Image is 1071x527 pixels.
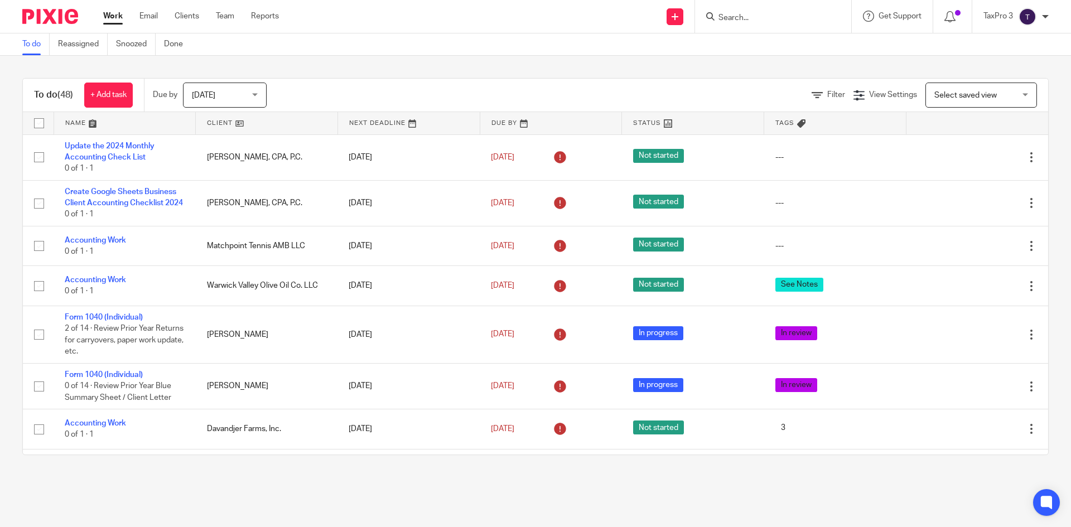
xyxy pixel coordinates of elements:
[65,142,155,161] a: Update the 2024 Monthly Accounting Check List
[34,89,73,101] h1: To do
[164,33,191,55] a: Done
[491,425,514,433] span: [DATE]
[491,282,514,289] span: [DATE]
[775,326,817,340] span: In review
[633,149,684,163] span: Not started
[196,180,338,226] td: [PERSON_NAME], CPA, P.C.
[337,449,480,489] td: [DATE]
[775,278,823,292] span: See Notes
[65,236,126,244] a: Accounting Work
[84,83,133,108] a: + Add task
[1019,8,1036,26] img: svg%3E
[491,199,514,207] span: [DATE]
[196,363,338,409] td: [PERSON_NAME]
[65,325,184,355] span: 2 of 14 · Review Prior Year Returns for carryovers, paper work update, etc.
[337,266,480,306] td: [DATE]
[775,152,895,163] div: ---
[491,331,514,339] span: [DATE]
[22,9,78,24] img: Pixie
[251,11,279,22] a: Reports
[633,326,683,340] span: In progress
[491,382,514,390] span: [DATE]
[65,419,126,427] a: Accounting Work
[337,409,480,449] td: [DATE]
[775,197,895,209] div: ---
[633,420,684,434] span: Not started
[192,91,215,99] span: [DATE]
[196,306,338,363] td: [PERSON_NAME]
[633,238,684,252] span: Not started
[65,248,94,255] span: 0 of 1 · 1
[65,276,126,284] a: Accounting Work
[175,11,199,22] a: Clients
[196,409,338,449] td: Davandjer Farms, Inc.
[827,91,845,99] span: Filter
[58,33,108,55] a: Reassigned
[65,382,171,402] span: 0 of 14 · Review Prior Year Blue Summary Sheet / Client Letter
[491,153,514,161] span: [DATE]
[633,378,683,392] span: In progress
[337,363,480,409] td: [DATE]
[65,371,143,379] a: Form 1040 (Individual)
[153,89,177,100] p: Due by
[196,266,338,306] td: Warwick Valley Olive Oil Co. LLC
[491,242,514,250] span: [DATE]
[983,11,1013,22] p: TaxPro 3
[65,431,94,439] span: 0 of 1 · 1
[775,120,794,126] span: Tags
[775,240,895,252] div: ---
[196,226,338,265] td: Matchpoint Tennis AMB LLC
[65,288,94,296] span: 0 of 1 · 1
[633,195,684,209] span: Not started
[65,313,143,321] a: Form 1040 (Individual)
[337,226,480,265] td: [DATE]
[337,134,480,180] td: [DATE]
[775,420,791,434] span: 3
[934,91,997,99] span: Select saved view
[139,11,158,22] a: Email
[216,11,234,22] a: Team
[717,13,818,23] input: Search
[22,33,50,55] a: To do
[869,91,917,99] span: View Settings
[196,449,338,489] td: [PERSON_NAME] Produce Company
[57,90,73,99] span: (48)
[65,188,183,207] a: Create Google Sheets Business Client Accounting Checklist 2024
[775,378,817,392] span: In review
[103,11,123,22] a: Work
[879,12,922,20] span: Get Support
[196,134,338,180] td: [PERSON_NAME], CPA, P.C.
[65,211,94,219] span: 0 of 1 · 1
[337,180,480,226] td: [DATE]
[633,278,684,292] span: Not started
[337,306,480,363] td: [DATE]
[116,33,156,55] a: Snoozed
[65,165,94,172] span: 0 of 1 · 1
